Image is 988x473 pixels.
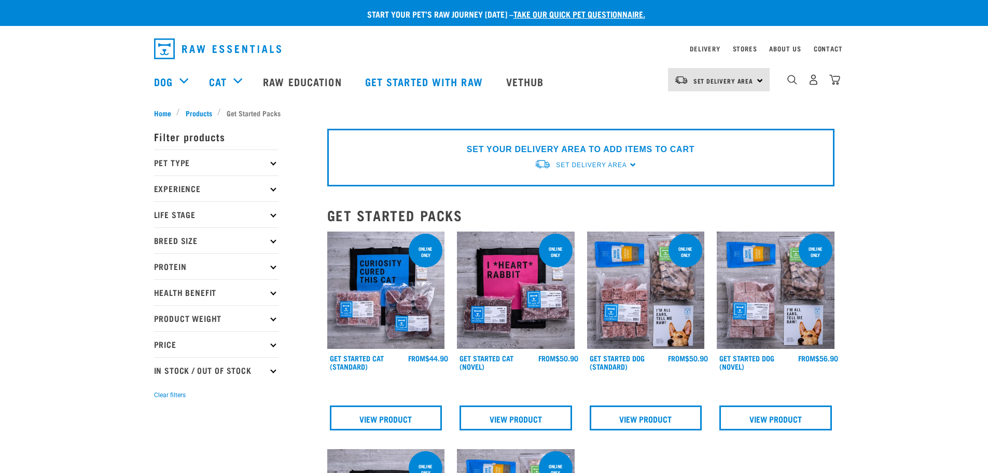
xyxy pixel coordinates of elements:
p: Price [154,331,279,357]
nav: dropdown navigation [146,34,843,63]
img: Raw Essentials Logo [154,38,281,59]
img: Assortment Of Raw Essential Products For Cats Including, Blue And Black Tote Bag With "Curiosity ... [327,232,445,349]
a: View Product [590,406,702,430]
a: Home [154,107,177,118]
a: About Us [769,47,801,50]
a: Delivery [690,47,720,50]
img: home-icon@2x.png [829,74,840,85]
p: Experience [154,175,279,201]
span: FROM [668,356,685,360]
a: View Product [330,406,442,430]
img: NSP Dog Standard Update [587,232,705,349]
p: Protein [154,253,279,279]
a: take our quick pet questionnaire. [513,11,645,16]
img: home-icon-1@2x.png [787,75,797,85]
span: Home [154,107,171,118]
div: online only [669,241,702,263]
img: van-moving.png [674,75,688,85]
a: Get Started Dog (Novel) [719,356,774,368]
a: Raw Education [253,61,354,102]
a: Contact [814,47,843,50]
span: Set Delivery Area [693,79,754,83]
div: online only [409,241,442,263]
p: SET YOUR DELIVERY AREA TO ADD ITEMS TO CART [467,143,694,156]
a: Vethub [496,61,557,102]
p: Life Stage [154,201,279,227]
div: online only [539,241,573,263]
p: Pet Type [154,150,279,175]
span: FROM [798,356,815,360]
span: FROM [538,356,555,360]
a: View Product [719,406,832,430]
div: online only [799,241,832,263]
p: Health Benefit [154,279,279,305]
span: FROM [408,356,425,360]
nav: breadcrumbs [154,107,834,118]
img: NSP Dog Novel Update [717,232,834,349]
p: Filter products [154,124,279,150]
h2: Get Started Packs [327,207,834,223]
img: Assortment Of Raw Essential Products For Cats Including, Pink And Black Tote Bag With "I *Heart* ... [457,232,575,349]
img: user.png [808,74,819,85]
p: In Stock / Out Of Stock [154,357,279,383]
span: Set Delivery Area [556,161,627,169]
span: Products [186,107,212,118]
div: $50.90 [668,354,708,362]
div: $44.90 [408,354,448,362]
a: View Product [460,406,572,430]
a: Get Started Cat (Standard) [330,356,384,368]
a: Get Started Dog (Standard) [590,356,645,368]
button: Clear filters [154,390,186,400]
a: Get Started Cat (Novel) [460,356,513,368]
div: $56.90 [798,354,838,362]
a: Products [180,107,217,118]
a: Get started with Raw [355,61,496,102]
p: Product Weight [154,305,279,331]
a: Cat [209,74,227,89]
div: $50.90 [538,354,578,362]
a: Stores [733,47,757,50]
a: Dog [154,74,173,89]
p: Breed Size [154,227,279,253]
img: van-moving.png [534,159,551,170]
